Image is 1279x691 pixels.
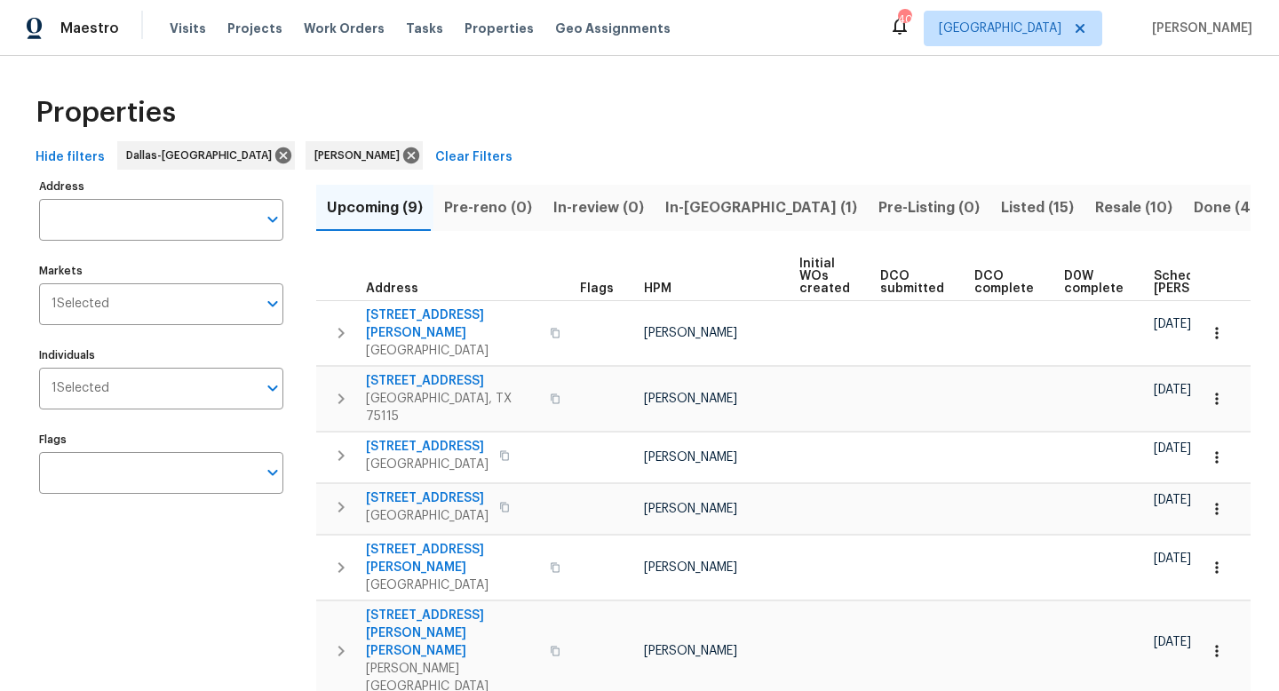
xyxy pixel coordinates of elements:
span: [PERSON_NAME] [1145,20,1252,37]
label: Individuals [39,350,283,361]
span: Hide filters [36,147,105,169]
span: Initial WOs created [799,258,850,295]
span: [PERSON_NAME] [644,503,737,515]
button: Open [260,207,285,232]
span: [PERSON_NAME] [644,561,737,574]
span: Flags [580,282,614,295]
span: Properties [36,104,176,122]
span: Maestro [60,20,119,37]
span: Upcoming (9) [327,195,423,220]
span: Done (403) [1194,195,1275,220]
span: [STREET_ADDRESS][PERSON_NAME][PERSON_NAME] [366,607,539,660]
span: [STREET_ADDRESS][PERSON_NAME] [366,306,539,342]
span: Dallas-[GEOGRAPHIC_DATA] [126,147,279,164]
span: 1 Selected [52,381,109,396]
span: [GEOGRAPHIC_DATA] [366,507,489,525]
span: [STREET_ADDRESS] [366,489,489,507]
span: [STREET_ADDRESS] [366,438,489,456]
span: D0W complete [1064,270,1124,295]
span: [STREET_ADDRESS] [366,372,539,390]
span: Pre-reno (0) [444,195,532,220]
span: Work Orders [304,20,385,37]
span: Clear Filters [435,147,512,169]
span: Projects [227,20,282,37]
span: Visits [170,20,206,37]
div: 40 [898,11,910,28]
span: [DATE] [1154,442,1191,455]
span: Resale (10) [1095,195,1172,220]
span: In-[GEOGRAPHIC_DATA] (1) [665,195,857,220]
span: [GEOGRAPHIC_DATA], TX 75115 [366,390,539,425]
label: Address [39,181,283,192]
span: Tasks [406,22,443,35]
span: [PERSON_NAME] [644,451,737,464]
span: [GEOGRAPHIC_DATA] [939,20,1061,37]
span: [PERSON_NAME] [644,393,737,405]
span: In-review (0) [553,195,644,220]
button: Open [260,460,285,485]
div: [PERSON_NAME] [306,141,423,170]
label: Markets [39,266,283,276]
span: 1 Selected [52,297,109,312]
span: DCO complete [974,270,1034,295]
label: Flags [39,434,283,445]
span: Geo Assignments [555,20,671,37]
span: Address [366,282,418,295]
span: Pre-Listing (0) [878,195,980,220]
span: [GEOGRAPHIC_DATA] [366,342,539,360]
span: [PERSON_NAME] [314,147,407,164]
span: [DATE] [1154,636,1191,648]
span: [DATE] [1154,384,1191,396]
span: Properties [465,20,534,37]
button: Open [260,376,285,401]
span: [DATE] [1154,552,1191,565]
span: [STREET_ADDRESS][PERSON_NAME] [366,541,539,576]
span: Scheduled [PERSON_NAME] [1154,270,1254,295]
button: Open [260,291,285,316]
button: Clear Filters [428,141,520,174]
div: Dallas-[GEOGRAPHIC_DATA] [117,141,295,170]
span: DCO submitted [880,270,944,295]
button: Hide filters [28,141,112,174]
span: [PERSON_NAME] [644,645,737,657]
span: HPM [644,282,671,295]
span: [DATE] [1154,318,1191,330]
span: [PERSON_NAME] [644,327,737,339]
span: Listed (15) [1001,195,1074,220]
span: [GEOGRAPHIC_DATA] [366,576,539,594]
span: [GEOGRAPHIC_DATA] [366,456,489,473]
span: [DATE] [1154,494,1191,506]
